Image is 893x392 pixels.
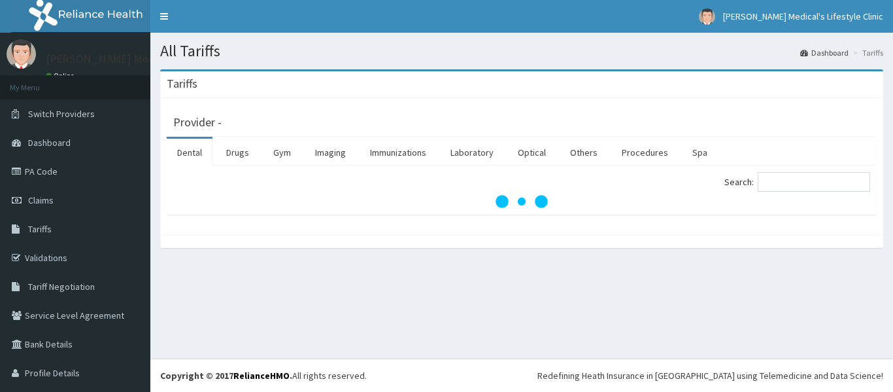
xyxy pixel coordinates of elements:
[150,359,893,392] footer: All rights reserved.
[682,139,718,166] a: Spa
[167,78,197,90] h3: Tariffs
[28,108,95,120] span: Switch Providers
[28,281,95,293] span: Tariff Negotiation
[496,175,548,228] svg: audio-loading
[28,223,52,235] span: Tariffs
[560,139,608,166] a: Others
[699,9,715,25] img: User Image
[305,139,356,166] a: Imaging
[28,137,71,149] span: Dashboard
[216,139,260,166] a: Drugs
[611,139,679,166] a: Procedures
[537,369,883,382] div: Redefining Heath Insurance in [GEOGRAPHIC_DATA] using Telemedicine and Data Science!
[507,139,556,166] a: Optical
[7,39,36,69] img: User Image
[360,139,437,166] a: Immunizations
[724,172,870,192] label: Search:
[233,370,290,382] a: RelianceHMO
[46,53,260,65] p: [PERSON_NAME] Medical's Lifestyle Clinic
[160,370,292,382] strong: Copyright © 2017 .
[800,47,849,58] a: Dashboard
[173,116,222,128] h3: Provider -
[160,43,883,60] h1: All Tariffs
[758,172,870,192] input: Search:
[723,10,883,22] span: [PERSON_NAME] Medical's Lifestyle Clinic
[167,139,212,166] a: Dental
[440,139,504,166] a: Laboratory
[28,194,54,206] span: Claims
[263,139,301,166] a: Gym
[46,71,77,80] a: Online
[850,47,883,58] li: Tariffs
